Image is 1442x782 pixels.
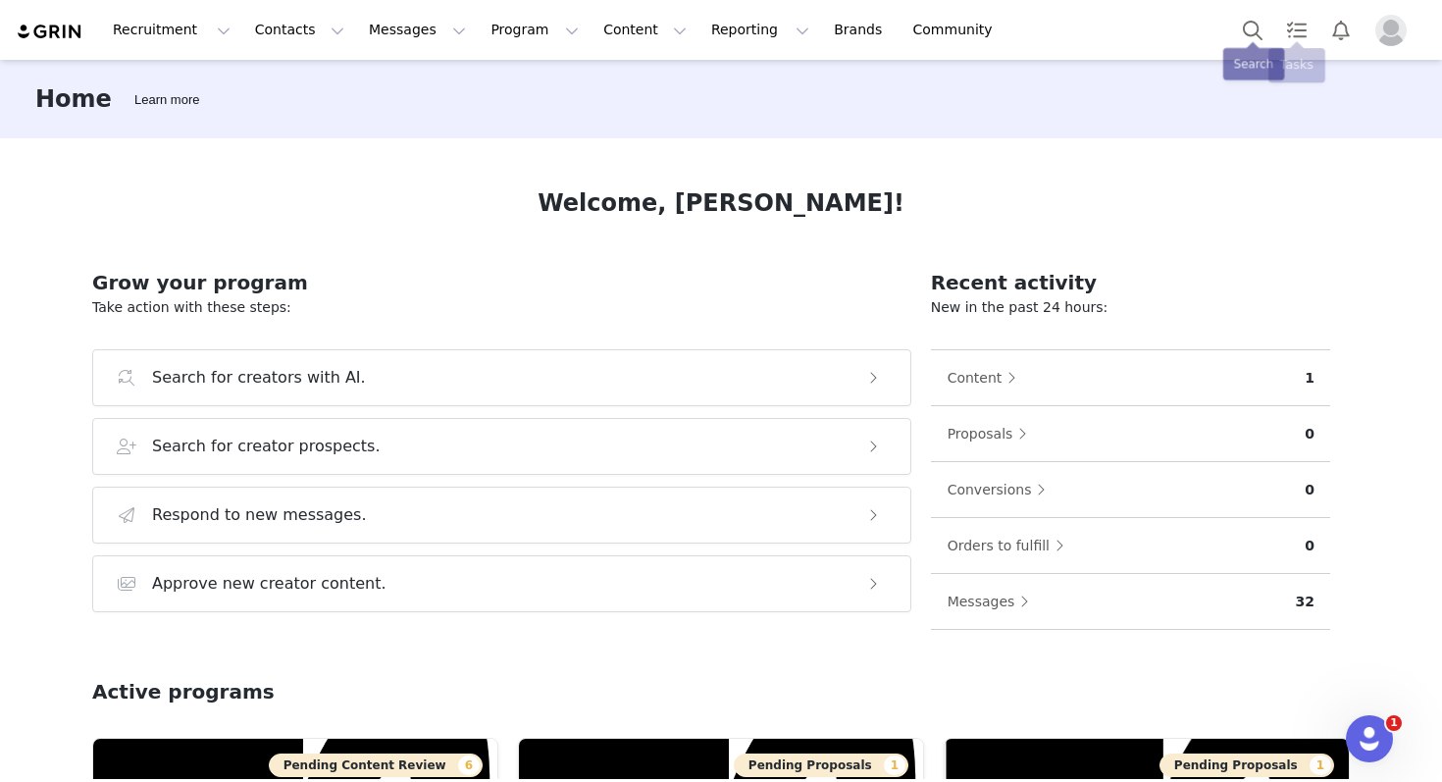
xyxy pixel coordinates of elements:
[152,366,366,390] h3: Search for creators with AI.
[35,81,112,117] h3: Home
[947,362,1027,393] button: Content
[947,418,1038,449] button: Proposals
[947,474,1056,505] button: Conversions
[592,8,698,52] button: Content
[1375,15,1407,46] img: placeholder-profile.jpg
[92,555,911,612] button: Approve new creator content.
[1364,15,1426,46] button: Profile
[92,349,911,406] button: Search for creators with AI.
[1319,8,1363,52] button: Notifications
[901,8,1013,52] a: Community
[152,435,381,458] h3: Search for creator prospects.
[734,754,908,777] button: Pending Proposals1
[1231,8,1274,52] button: Search
[92,268,911,297] h2: Grow your program
[92,297,911,318] p: Take action with these steps:
[1159,754,1334,777] button: Pending Proposals1
[92,677,275,706] h2: Active programs
[1296,592,1314,612] p: 32
[822,8,900,52] a: Brands
[1305,368,1314,389] p: 1
[931,297,1330,318] p: New in the past 24 hours:
[1305,480,1314,500] p: 0
[101,8,242,52] button: Recruitment
[947,586,1040,617] button: Messages
[479,8,591,52] button: Program
[1305,424,1314,444] p: 0
[152,572,386,596] h3: Approve new creator content.
[947,530,1074,561] button: Orders to fulfill
[269,754,483,777] button: Pending Content Review6
[931,268,1330,297] h2: Recent activity
[243,8,356,52] button: Contacts
[699,8,821,52] button: Reporting
[357,8,478,52] button: Messages
[130,90,203,110] div: Tooltip anchor
[92,418,911,475] button: Search for creator prospects.
[16,23,84,41] img: grin logo
[92,487,911,544] button: Respond to new messages.
[1386,715,1402,731] span: 1
[1346,715,1393,762] iframe: Intercom live chat
[538,185,904,221] h1: Welcome, [PERSON_NAME]!
[152,503,367,527] h3: Respond to new messages.
[1275,8,1318,52] a: Tasks
[1305,536,1314,556] p: 0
